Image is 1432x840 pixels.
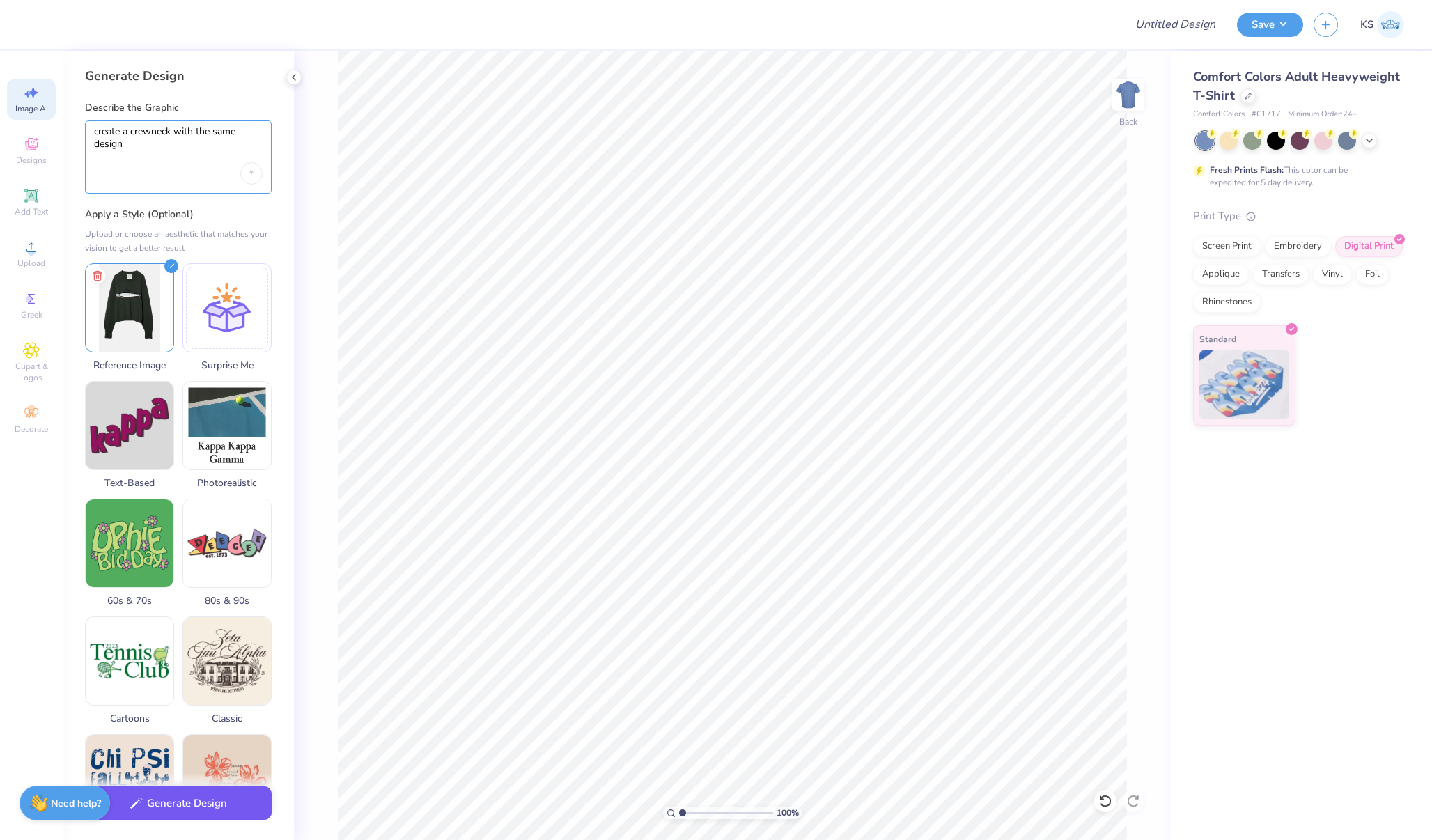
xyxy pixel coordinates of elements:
img: Kainat Singh [1377,11,1404,38]
span: Upload [17,258,45,269]
span: Decorate [15,423,48,435]
div: This color can be expedited for 5 day delivery. [1210,164,1381,189]
span: Add Text [15,206,48,217]
img: Photorealistic [183,382,271,469]
span: Clipart & logos [7,361,56,383]
img: Standard [1199,350,1289,419]
div: Upload or choose an aesthetic that matches your vision to get a better result [85,227,272,255]
div: Digital Print [1335,236,1403,257]
div: Transfers [1253,264,1309,285]
input: Untitled Design [1124,10,1227,38]
div: Embroidery [1265,236,1331,257]
div: Print Type [1193,208,1404,224]
div: Foil [1356,264,1389,285]
img: Cartoons [86,617,173,705]
span: KS [1360,17,1373,33]
span: Minimum Order: 24 + [1288,109,1357,120]
img: 80s & 90s [183,499,271,587]
textarea: create a crewneck with the same design [94,125,263,163]
img: Text-Based [86,382,173,469]
span: Designs [16,155,47,166]
img: Handdrawn [183,735,271,823]
button: Generate Design [85,786,272,820]
span: 100 % [777,807,799,819]
div: Screen Print [1193,236,1261,257]
img: Grunge [86,735,173,823]
span: Comfort Colors Adult Heavyweight T-Shirt [1193,68,1400,104]
button: Save [1237,13,1303,37]
label: Describe the Graphic [85,101,272,115]
span: Text-Based [85,476,174,490]
span: Reference Image [85,358,174,373]
span: Standard [1199,332,1236,346]
div: Back [1119,116,1137,128]
span: Cartoons [85,711,174,726]
span: 60s & 70s [85,593,174,608]
span: Surprise Me [182,358,272,373]
div: Applique [1193,264,1249,285]
img: Upload reference [86,264,173,352]
span: Image AI [15,103,48,114]
div: Upload image [240,162,263,185]
span: Photorealistic [182,476,272,490]
div: Generate Design [85,68,272,84]
strong: Fresh Prints Flash: [1210,164,1284,176]
div: Vinyl [1313,264,1352,285]
a: KS [1360,11,1404,38]
img: Classic [183,617,271,705]
strong: Need help? [51,797,101,810]
span: 80s & 90s [182,593,272,608]
span: Classic [182,711,272,726]
div: Rhinestones [1193,292,1261,313]
label: Apply a Style (Optional) [85,208,272,221]
span: Comfort Colors [1193,109,1245,120]
img: Back [1114,81,1142,109]
span: # C1717 [1252,109,1281,120]
span: Greek [21,309,42,320]
img: 60s & 70s [86,499,173,587]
